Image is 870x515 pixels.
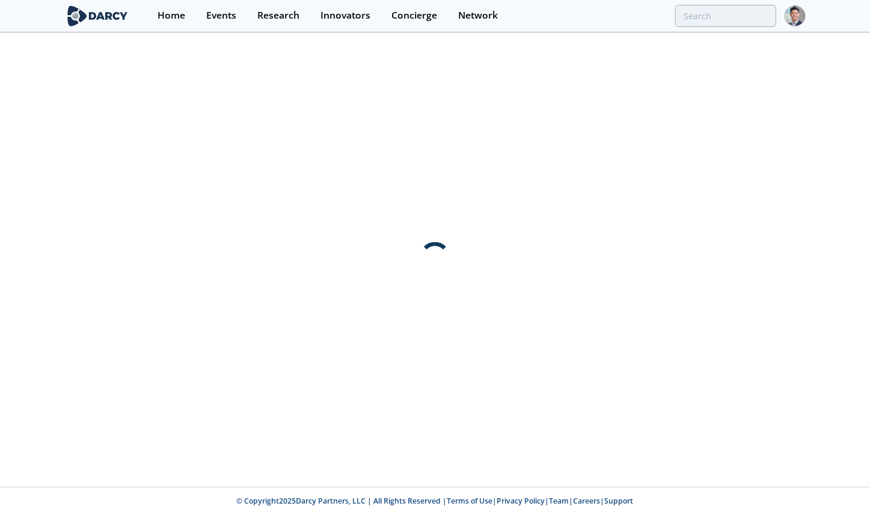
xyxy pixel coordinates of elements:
a: Support [605,496,634,506]
img: logo-wide.svg [65,5,130,26]
div: Innovators [320,11,370,20]
div: Events [206,11,236,20]
div: Concierge [391,11,437,20]
a: Careers [574,496,601,506]
input: Advanced Search [675,5,776,27]
a: Team [550,496,569,506]
a: Terms of Use [447,496,493,506]
div: Research [257,11,299,20]
div: Network [458,11,498,20]
a: Privacy Policy [497,496,545,506]
div: Home [158,11,185,20]
img: Profile [785,5,806,26]
p: © Copyright 2025 Darcy Partners, LLC | All Rights Reserved | | | | | [19,496,851,507]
